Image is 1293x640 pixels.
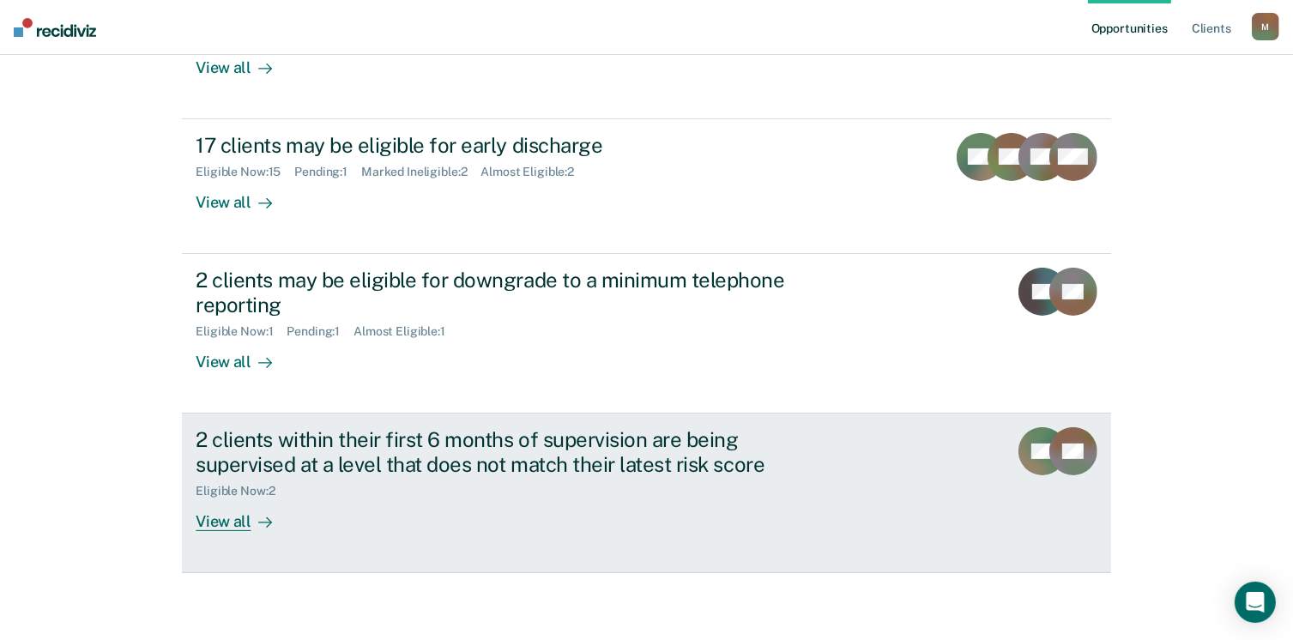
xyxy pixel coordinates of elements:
div: Almost Eligible : 1 [353,324,459,339]
div: View all [196,338,292,371]
div: Almost Eligible : 2 [480,165,588,179]
a: 2 clients within their first 6 months of supervision are being supervised at a level that does no... [182,414,1110,573]
div: Open Intercom Messenger [1235,582,1276,623]
div: Eligible Now : 2 [196,484,288,498]
button: M [1252,13,1279,40]
div: Pending : 1 [294,165,361,179]
div: View all [196,44,292,77]
div: 17 clients may be eligible for early discharge [196,133,798,158]
div: View all [196,498,292,531]
div: Pending : 1 [287,324,353,339]
div: View all [196,178,292,212]
div: 2 clients may be eligible for downgrade to a minimum telephone reporting [196,268,798,317]
div: Eligible Now : 1 [196,324,287,339]
img: Recidiviz [14,18,96,37]
a: 17 clients may be eligible for early dischargeEligible Now:15Pending:1Marked Ineligible:2Almost E... [182,119,1110,254]
div: 2 clients within their first 6 months of supervision are being supervised at a level that does no... [196,427,798,477]
a: 2 clients may be eligible for downgrade to a minimum telephone reportingEligible Now:1Pending:1Al... [182,254,1110,414]
div: Marked Ineligible : 2 [361,165,480,179]
div: Eligible Now : 15 [196,165,294,179]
